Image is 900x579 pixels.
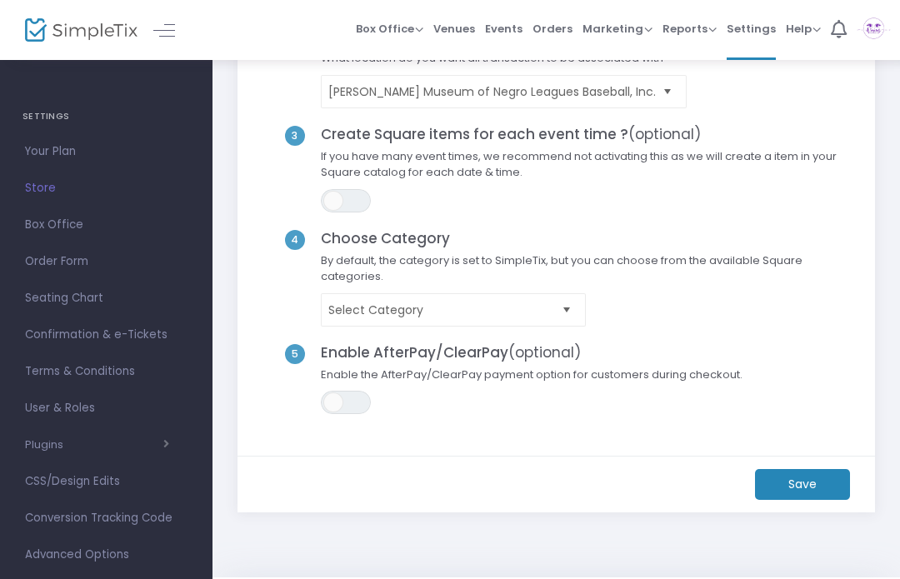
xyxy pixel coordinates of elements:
span: User & Roles [25,397,187,419]
span: Help [786,21,821,37]
span: Enable the AfterPay/ClearPay payment option for customers during checkout. [313,367,752,392]
span: Order Form [25,251,187,272]
span: If you have many event times, we recommend not activating this as we will create a item in your S... [313,148,860,189]
span: CSS/Design Edits [25,471,187,492]
span: (optional) [508,342,581,362]
kendo-dropdownlist: NO DATA FOUND [321,293,586,327]
h4: Enable AfterPay/ClearPay [313,344,752,361]
m-button: Save [755,469,850,500]
span: Conversion Tracking Code [25,507,187,529]
span: 5 [285,344,305,364]
span: 4 [285,230,305,250]
span: Marketing [582,21,652,37]
span: Box Office [25,214,187,236]
span: Seating Chart [25,287,187,309]
span: [PERSON_NAME] Museum of Negro Leagues Baseball, Inc. [328,83,656,100]
h4: Choose Category [313,230,860,247]
span: Settings [727,7,776,50]
span: Select Category [328,302,555,318]
span: 3 [285,126,305,146]
button: Plugins [25,438,169,452]
span: Confirmation & e-Tickets [25,324,187,346]
span: Events [485,7,522,50]
h4: SETTINGS [22,100,190,133]
span: By default, the category is set to SimpleTix, but you can choose from the available Square catego... [313,252,860,293]
span: Store [25,177,187,199]
span: (optional) [628,124,701,144]
span: Advanced Options [25,544,187,566]
span: Reports [662,21,717,37]
span: Venues [433,7,475,50]
span: What location do you want all transaction to be associated with [313,50,696,75]
span: Box Office [356,21,423,37]
span: Orders [532,7,572,50]
h4: Create Square items for each event time ? [313,126,860,142]
span: Your Plan [25,141,187,162]
span: Terms & Conditions [25,361,187,382]
button: Select [656,74,679,110]
button: Select [555,292,578,328]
